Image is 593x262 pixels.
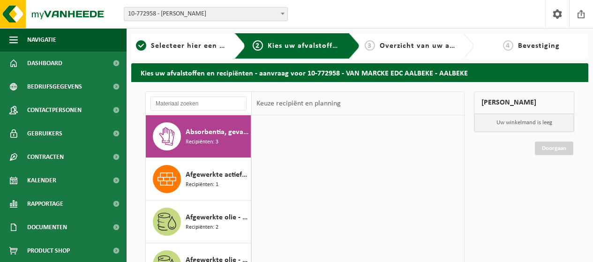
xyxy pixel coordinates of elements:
[27,216,67,239] span: Documenten
[131,63,588,82] h2: Kies uw afvalstoffen en recipiënten - aanvraag voor 10-772958 - VAN MARCKE EDC AALBEKE - AALBEKE
[186,212,248,223] span: Afgewerkte olie - industrie in 200lt
[136,40,227,52] a: 1Selecteer hier een vestiging
[518,42,560,50] span: Bevestiging
[150,97,247,111] input: Materiaal zoeken
[252,92,345,115] div: Keuze recipiënt en planning
[146,201,251,243] button: Afgewerkte olie - industrie in 200lt Recipiënten: 2
[186,138,218,147] span: Recipiënten: 3
[124,7,287,21] span: 10-772958 - VAN MARCKE EDC AALBEKE - AALBEKE
[146,158,251,201] button: Afgewerkte actief kool, gevaarlijk Recipiënten: 1
[365,40,375,51] span: 3
[27,145,64,169] span: Contracten
[253,40,263,51] span: 2
[474,114,574,132] p: Uw winkelmand is leeg
[27,75,82,98] span: Bedrijfsgegevens
[146,115,251,158] button: Absorbentia, gevaarlijk Recipiënten: 3
[186,180,218,189] span: Recipiënten: 1
[27,192,63,216] span: Rapportage
[268,42,397,50] span: Kies uw afvalstoffen en recipiënten
[380,42,479,50] span: Overzicht van uw aanvraag
[186,223,218,232] span: Recipiënten: 2
[474,91,574,114] div: [PERSON_NAME]
[186,127,248,138] span: Absorbentia, gevaarlijk
[151,42,252,50] span: Selecteer hier een vestiging
[27,28,56,52] span: Navigatie
[186,169,248,180] span: Afgewerkte actief kool, gevaarlijk
[27,169,56,192] span: Kalender
[124,7,288,21] span: 10-772958 - VAN MARCKE EDC AALBEKE - AALBEKE
[27,98,82,122] span: Contactpersonen
[535,142,573,155] a: Doorgaan
[27,52,62,75] span: Dashboard
[503,40,513,51] span: 4
[27,122,62,145] span: Gebruikers
[136,40,146,51] span: 1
